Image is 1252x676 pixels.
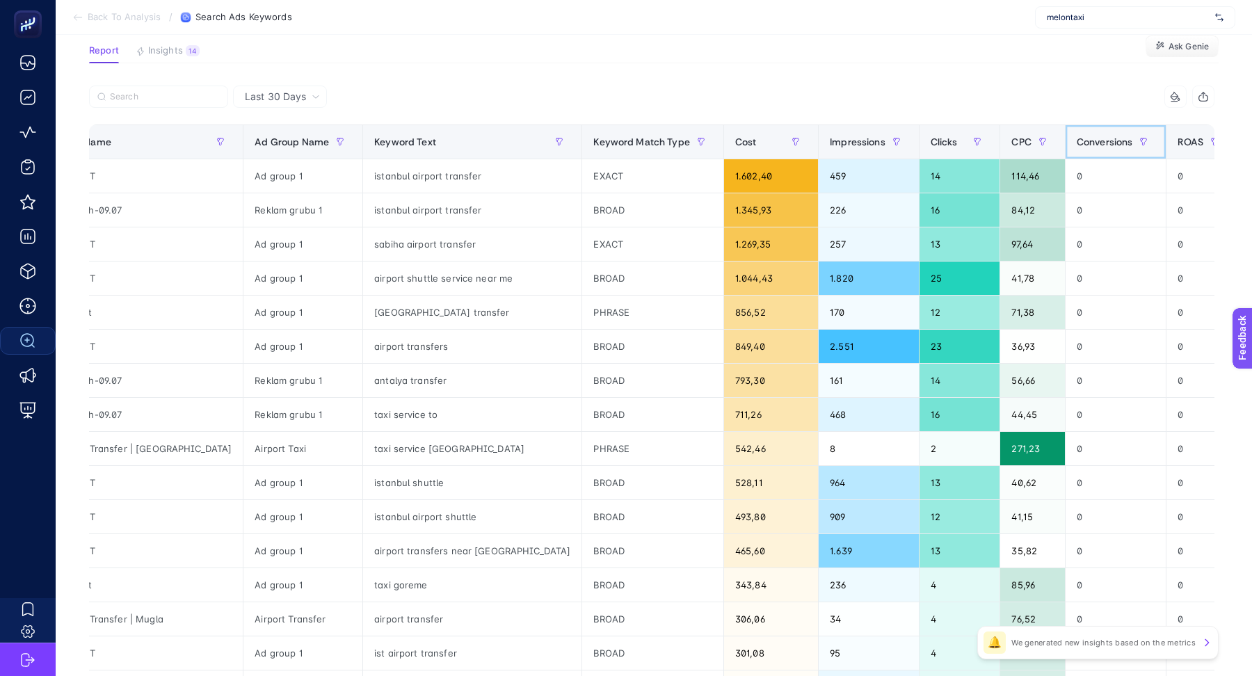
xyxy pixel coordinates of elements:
div: NB | Airport Transfer | Mugla [24,602,243,636]
div: 909 [819,500,919,533]
div: 71,38 [1000,296,1064,329]
div: 0 [1066,261,1166,295]
div: 23 [920,330,1000,363]
div: 8 [819,432,919,465]
div: Sales-Search-09.07 [24,364,243,397]
div: 44,45 [1000,398,1064,431]
div: EXACT [582,227,723,261]
div: 40,62 [1000,466,1064,499]
div: 0 [1166,193,1237,227]
div: 0 [1166,227,1237,261]
span: Cost [735,136,757,147]
div: 56,66 [1000,364,1064,397]
div: 36,93 [1000,330,1064,363]
div: BROAD [582,602,723,636]
div: airport transfer [363,602,581,636]
span: Impressions [830,136,885,147]
div: 2.551 [819,330,919,363]
div: 0 [1066,159,1166,193]
span: Search Ads Keywords [195,12,291,23]
div: İstanbul CMT [24,500,243,533]
div: Ad group 1 [243,330,362,363]
div: 1.820 [819,261,919,295]
div: 0 [1066,568,1166,602]
div: 0 [1166,500,1237,533]
div: PHRASE [582,432,723,465]
div: BROAD [582,636,723,670]
div: 226 [819,193,919,227]
div: 170 [819,296,919,329]
span: CPC [1011,136,1031,147]
div: 493,80 [724,500,818,533]
span: Back To Analysis [88,12,161,23]
span: Feedback [8,4,53,15]
div: 13 [920,534,1000,568]
div: 0 [1066,466,1166,499]
div: Ad group 1 [243,500,362,533]
div: 0 [1166,364,1237,397]
div: 13 [920,227,1000,261]
div: 161 [819,364,919,397]
div: Airport Taxi [243,432,362,465]
div: 236 [819,568,919,602]
p: We generated new insights based on the metrics [1011,637,1196,648]
span: Keyword Match Type [593,136,690,147]
div: 14 [186,45,200,56]
div: 34 [819,602,919,636]
div: İstanbul CMT [24,261,243,295]
div: Ad group 1 [243,227,362,261]
div: Ad group 1 [243,534,362,568]
div: 542,46 [724,432,818,465]
div: Ad group 1 [243,159,362,193]
div: BROAD [582,534,723,568]
div: 343,84 [724,568,818,602]
div: 0 [1066,193,1166,227]
div: 1.269,35 [724,227,818,261]
div: 35,82 [1000,534,1064,568]
div: airport transfers [363,330,581,363]
div: 76,52 [1000,602,1064,636]
div: 271,23 [1000,432,1064,465]
div: 0 [1066,227,1166,261]
div: Airport Transfer [243,602,362,636]
span: Ask Genie [1169,41,1209,52]
div: 0 [1066,500,1166,533]
div: antalya transfer [363,364,581,397]
div: 4 [920,602,1000,636]
div: İstanbul CMT [24,159,243,193]
div: 301,08 [724,636,818,670]
div: 0 [1166,432,1237,465]
div: 4 [920,568,1000,602]
div: BROAD [582,398,723,431]
div: 0 [1066,398,1166,431]
div: Sales-Search-09.07 [24,398,243,431]
div: 0 [1166,330,1237,363]
div: İstanbul CMT [24,227,243,261]
div: Sales-Search-09.07 [24,193,243,227]
div: İstanbul CMT [24,330,243,363]
div: Reklam grubu 1 [243,364,362,397]
div: 849,40 [724,330,818,363]
input: Search [110,92,220,102]
div: 12 [920,500,1000,533]
div: 1.044,43 [724,261,818,295]
img: svg%3e [1215,10,1223,24]
div: 0 [1166,159,1237,193]
div: Ad group 1 [243,466,362,499]
div: 1.639 [819,534,919,568]
div: BROAD [582,330,723,363]
div: BROAD [582,261,723,295]
div: 🔔 [984,631,1006,654]
div: BROAD [582,364,723,397]
div: 465,60 [724,534,818,568]
div: nevsehir cmt [24,296,243,329]
div: taxi service [GEOGRAPHIC_DATA] [363,432,581,465]
div: 13 [920,466,1000,499]
div: 0 [1066,330,1166,363]
div: 0 [1166,534,1237,568]
div: istanbul airport transfer [363,193,581,227]
div: 16 [920,398,1000,431]
div: 528,11 [724,466,818,499]
span: Clicks [931,136,958,147]
div: 793,30 [724,364,818,397]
